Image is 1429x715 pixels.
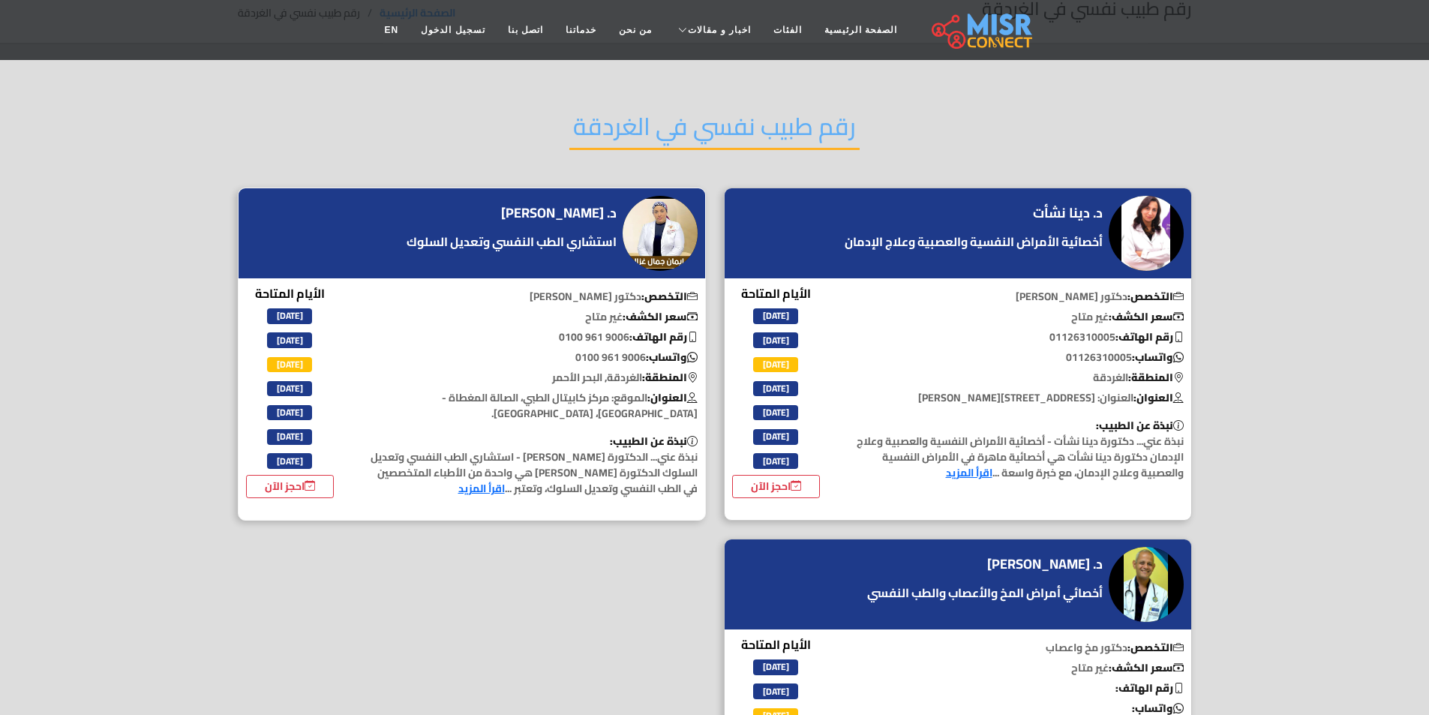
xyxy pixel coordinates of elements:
[753,453,798,468] span: [DATE]
[497,16,554,44] a: اتصل بنا
[359,350,705,365] p: ‎0100 961 9006
[646,347,698,367] b: واتساب:
[1109,547,1184,622] img: د. مينا جبران
[1133,388,1184,407] b: العنوان:
[753,332,798,347] span: [DATE]
[845,640,1191,656] p: دكتور مخ واعصاب
[753,429,798,444] span: [DATE]
[1109,658,1184,677] b: سعر الكشف:
[246,284,335,498] div: الأيام المتاحة
[1033,205,1103,221] h4: د. دينا نشأت
[1096,416,1184,435] b: نبذة عن الطبيب:
[403,233,620,251] a: استشاري الطب النفسي وتعديل السلوك
[987,556,1103,572] h4: د. [PERSON_NAME]
[946,463,992,482] a: اقرأ المزيد
[845,390,1191,406] p: العنوان: [STREET_ADDRESS][PERSON_NAME]
[762,16,813,44] a: الفئات
[501,202,620,224] a: د. [PERSON_NAME]
[753,659,798,674] span: [DATE]
[845,660,1191,676] p: غير متاح
[642,368,698,387] b: المنطقة:
[359,329,705,345] p: ‎0100 961 9006
[1033,202,1106,224] a: د. دينا نشأت
[732,284,821,498] div: الأيام المتاحة
[753,405,798,420] span: [DATE]
[267,453,312,468] span: [DATE]
[1109,196,1184,271] img: د. دينا نشأت
[1115,678,1184,698] b: رقم الهاتف:
[623,307,698,326] b: سعر الكشف:
[267,357,312,372] span: [DATE]
[267,429,312,444] span: [DATE]
[359,289,705,305] p: دكتور [PERSON_NAME]
[845,350,1191,365] p: 01126310005
[732,475,821,498] a: احجز الآن
[647,388,698,407] b: العنوان:
[845,329,1191,345] p: 01126310005
[501,205,617,221] h4: د. [PERSON_NAME]
[1132,347,1184,367] b: واتساب:
[374,16,410,44] a: EN
[267,405,312,420] span: [DATE]
[1127,287,1184,306] b: التخصص:
[267,308,312,323] span: [DATE]
[813,16,908,44] a: الصفحة الرئيسية
[932,11,1032,49] img: main.misr_connect
[663,16,762,44] a: اخبار و مقالات
[608,16,663,44] a: من نحن
[987,553,1106,575] a: د. [PERSON_NAME]
[1128,368,1184,387] b: المنطقة:
[845,370,1191,386] p: الغردقة
[753,308,798,323] span: [DATE]
[1127,638,1184,657] b: التخصص:
[641,287,698,306] b: التخصص:
[629,327,698,347] b: رقم الهاتف:
[1115,327,1184,347] b: رقم الهاتف:
[610,431,698,451] b: نبذة عن الطبيب:
[753,357,798,372] span: [DATE]
[267,381,312,396] span: [DATE]
[267,332,312,347] span: [DATE]
[246,475,335,498] a: احجز الآن
[569,112,860,150] h2: رقم طبيب نفسي في الغردقة
[841,233,1106,251] a: أخصائية الأمراض النفسية والعصبية وعلاج الإدمان
[359,434,705,497] p: نبذة عني... الدكتورة [PERSON_NAME] - استشاري الطب النفسي وتعديل السلوك الدكتورة [PERSON_NAME] هي ...
[359,390,705,422] p: الموقع: مركز كابيتال الطبي، الصالة المغطاة - [GEOGRAPHIC_DATA]، [GEOGRAPHIC_DATA].
[359,370,705,386] p: الغردقة, البحر الأحمر
[753,683,798,698] span: [DATE]
[554,16,608,44] a: خدماتنا
[845,289,1191,305] p: دكتور [PERSON_NAME]
[688,23,751,37] span: اخبار و مقالات
[845,309,1191,325] p: غير متاح
[359,309,705,325] p: غير متاح
[863,584,1106,602] a: أخصائي أمراض المخ والأعصاب والطب النفسي
[845,418,1191,481] p: نبذة عني... دكتورة دينا نشأت - أخصائية الأمراض النفسية والعصبية وعلاج الإدمان دكتورة دينا نشأت هي...
[458,479,505,498] a: اقرأ المزيد
[753,381,798,396] span: [DATE]
[1109,307,1184,326] b: سعر الكشف:
[623,196,698,271] img: د. إيمان جمال غزالي
[410,16,496,44] a: تسجيل الدخول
